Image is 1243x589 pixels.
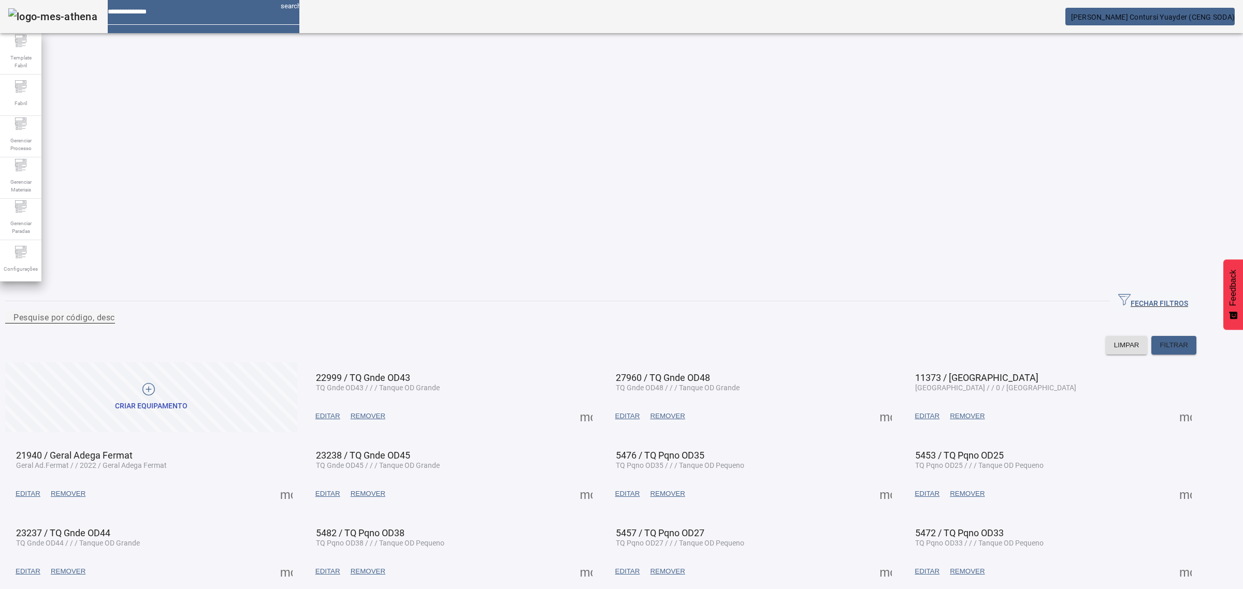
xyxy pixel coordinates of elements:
span: REMOVER [351,411,385,421]
button: Mais [577,484,596,503]
span: FECHAR FILTROS [1118,293,1188,309]
button: Mais [577,562,596,581]
span: 5457 / TQ Pqno OD27 [616,527,704,538]
button: REMOVER [46,562,91,581]
button: REMOVER [945,484,990,503]
span: REMOVER [650,411,685,421]
button: EDITAR [909,407,945,425]
span: TQ Pqno OD35 / / / Tanque OD Pequeno [616,461,744,469]
span: 5453 / TQ Pqno OD25 [915,450,1004,461]
span: 22999 / TQ Gnde OD43 [316,372,410,383]
button: Mais [1176,562,1195,581]
span: REMOVER [351,489,385,499]
button: Mais [1176,484,1195,503]
button: EDITAR [909,484,945,503]
button: REMOVER [46,484,91,503]
mat-label: Pesquise por código, descrição, descrição abreviada, capacidade ou ano de fabricação [13,312,351,322]
button: EDITAR [610,407,645,425]
button: REMOVER [945,562,990,581]
span: Configurações [1,262,41,276]
button: FILTRAR [1151,336,1196,355]
button: REMOVER [645,407,690,425]
span: 5482 / TQ Pqno OD38 [316,527,404,538]
span: TQ Gnde OD44 / / / Tanque OD Grande [16,539,140,547]
button: REMOVER [645,562,690,581]
span: Gerenciar Paradas [5,216,36,238]
div: CRIAR EQUIPAMENTO [115,401,187,411]
span: Geral Ad.Fermat / / 2022 / Geral Adega Fermat [16,461,167,469]
span: REMOVER [950,411,985,421]
span: EDITAR [16,566,40,577]
button: REMOVER [645,484,690,503]
button: REMOVER [345,562,391,581]
span: EDITAR [615,411,640,421]
button: Mais [1176,407,1195,425]
button: EDITAR [310,484,345,503]
span: TQ Gnde OD43 / / / Tanque OD Grande [316,384,440,392]
button: EDITAR [310,562,345,581]
span: 11373 / [GEOGRAPHIC_DATA] [915,372,1038,383]
span: Feedback [1228,270,1238,306]
button: Mais [577,407,596,425]
span: EDITAR [915,489,940,499]
span: EDITAR [915,411,940,421]
span: 27960 / TQ Gnde OD48 [616,372,710,383]
button: Mais [277,562,296,581]
button: CRIAR EQUIPAMENTO [5,362,297,432]
button: REMOVER [945,407,990,425]
span: FILTRAR [1160,340,1188,350]
button: EDITAR [310,407,345,425]
span: 5476 / TQ Pqno OD35 [616,450,704,461]
img: logo-mes-athena [8,8,97,25]
span: LIMPAR [1114,340,1139,350]
span: EDITAR [315,411,340,421]
span: 5472 / TQ Pqno OD33 [915,527,1004,538]
button: Mais [876,562,895,581]
span: 23237 / TQ Gnde OD44 [16,527,110,538]
span: TQ Pqno OD27 / / / Tanque OD Pequeno [616,539,744,547]
span: TQ Gnde OD45 / / / Tanque OD Grande [316,461,440,469]
span: EDITAR [615,489,640,499]
button: EDITAR [610,484,645,503]
span: Gerenciar Materiais [5,175,36,197]
span: TQ Pqno OD33 / / / Tanque OD Pequeno [915,539,1044,547]
span: REMOVER [650,566,685,577]
span: REMOVER [51,566,85,577]
button: EDITAR [610,562,645,581]
span: Gerenciar Processo [5,134,36,155]
button: EDITAR [909,562,945,581]
button: Mais [876,484,895,503]
button: REMOVER [345,484,391,503]
span: EDITAR [915,566,940,577]
span: TQ Pqno OD25 / / / Tanque OD Pequeno [915,461,1044,469]
span: [GEOGRAPHIC_DATA] / / 0 / [GEOGRAPHIC_DATA] [915,384,1076,392]
span: 23238 / TQ Gnde OD45 [316,450,410,461]
span: EDITAR [315,489,340,499]
button: Mais [277,484,296,503]
button: Mais [876,407,895,425]
span: Template Fabril [5,51,36,72]
span: REMOVER [51,489,85,499]
span: REMOVER [950,489,985,499]
span: REMOVER [950,566,985,577]
button: REMOVER [345,407,391,425]
span: TQ Gnde OD48 / / / Tanque OD Grande [616,384,740,392]
button: EDITAR [10,484,46,503]
span: 21940 / Geral Adega Fermat [16,450,133,461]
button: Feedback - Mostrar pesquisa [1223,259,1243,330]
span: Fabril [11,96,30,110]
span: TQ Pqno OD38 / / / Tanque OD Pequeno [316,539,444,547]
button: FECHAR FILTROS [1110,292,1196,311]
span: EDITAR [615,566,640,577]
span: EDITAR [16,489,40,499]
span: [PERSON_NAME] Contursi Yuayder (CENG SODA) [1071,13,1235,21]
span: REMOVER [351,566,385,577]
button: EDITAR [10,562,46,581]
span: EDITAR [315,566,340,577]
span: REMOVER [650,489,685,499]
button: LIMPAR [1106,336,1148,355]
